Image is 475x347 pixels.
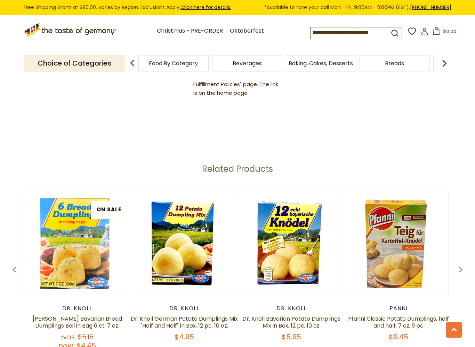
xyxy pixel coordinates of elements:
[238,305,345,312] div: Dr. Knoll
[289,61,353,66] a: Baking, Cakes, Desserts
[61,332,76,342] label: Was:
[24,192,127,295] img: Dr. Knoll Bavarian Bread Dumplings Boil in Bag 6 ct. 7 oz.
[345,305,452,312] div: Panni
[443,28,457,35] span: $0.00
[430,27,459,37] button: $0.00
[345,192,448,295] img: Pfanni Classic Potato Dumplings, half and half, 7 oz, 9 pc
[131,305,238,312] div: Dr. Knoll
[242,315,340,330] a: Dr. Knoll Bavarian Potato Dumplings Mix in Box, 12 pc, 10 oz.
[230,26,264,36] a: Oktoberfest
[410,4,451,11] a: [PHONE_NUMBER]
[24,3,451,11] div: Free Shipping Starts at $80.00. Varies by Region. Exclusions Apply.
[238,192,341,295] img: Dr. Knoll Bavarian Potato Dumplings Mix in Box, 12 pc, 10 oz.
[389,332,408,342] span: $9.45
[437,56,451,70] img: next arrow
[149,61,198,66] a: Food By Category
[78,332,94,342] span: $5.15
[33,315,122,330] a: [PERSON_NAME] Bavarian Bread Dumplings Boil in Bag 6 ct. 7 oz.
[348,315,449,330] a: Pfanni Classic Potato Dumplings, half and half, 7 oz, 9 pc
[175,332,194,342] span: $4.95
[233,61,262,66] a: Beverages
[157,26,223,36] a: Christmas - PRE-ORDER
[24,55,125,72] p: Choice of Categories
[131,315,238,330] a: Dr. Knoll German Potato Dumplings Mix "Half and Half" in Box, 12 pc. 10 oz.
[131,192,234,295] img: Dr. Knoll German Potato Dumplings Mix "Half and Half" in Box, 12 pc. 10 oz.
[24,164,451,174] h3: Related Products
[264,3,451,11] span: *Available to take your call Mon - Fri, 9:00AM - 5:00PM (EST).
[126,56,139,70] img: previous arrow
[24,305,131,312] div: Dr. Knoll
[193,63,282,98] dd: View current fulfillment times on the "Please Read Our Order Fulfillment Policies" page. The link...
[180,4,231,11] a: Click here for details.
[385,61,404,66] a: Breads
[282,332,301,342] span: $5.95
